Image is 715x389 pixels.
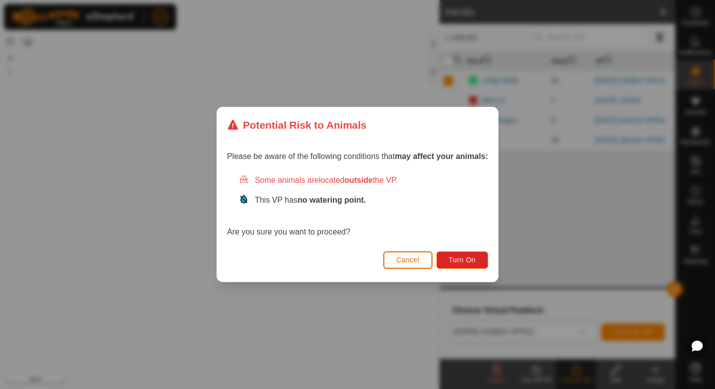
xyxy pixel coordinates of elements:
[383,251,432,269] button: Cancel
[227,152,488,160] span: Please be aware of the following conditions that
[345,176,373,184] strong: outside
[319,176,398,184] span: located the VP.
[449,256,476,264] span: Turn On
[297,196,366,204] strong: no watering point.
[239,174,488,186] div: Some animals are
[396,256,420,264] span: Cancel
[436,251,488,269] button: Turn On
[395,152,488,160] strong: may affect your animals:
[255,196,366,204] span: This VP has
[227,174,488,238] div: Are you sure you want to proceed?
[227,117,366,133] div: Potential Risk to Animals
